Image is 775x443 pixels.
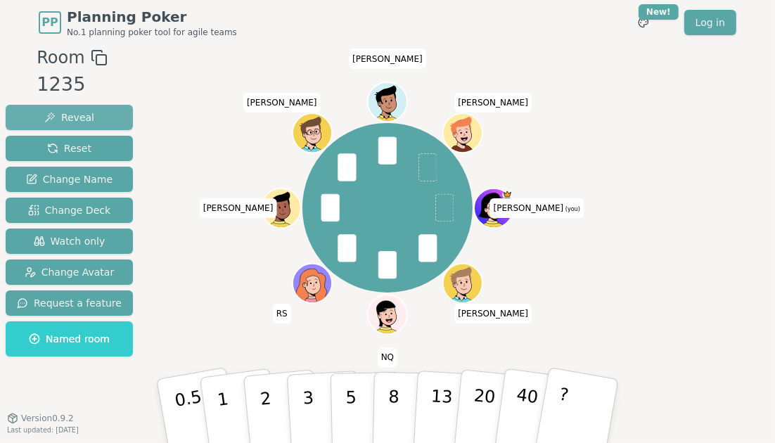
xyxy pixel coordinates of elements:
[37,45,84,70] span: Room
[6,167,133,192] button: Change Name
[349,49,426,68] span: Click to change your name
[6,290,133,316] button: Request a feature
[34,234,105,248] span: Watch only
[631,10,656,35] button: New!
[21,413,74,424] span: Version 0.9.2
[39,7,237,38] a: PPPlanning PokerNo.1 planning poker tool for agile teams
[490,198,584,218] span: Click to change your name
[378,347,397,367] span: Click to change your name
[243,92,321,112] span: Click to change your name
[25,265,115,279] span: Change Avatar
[6,136,133,161] button: Reset
[44,110,94,124] span: Reveal
[200,198,277,218] span: Click to change your name
[563,206,580,212] span: (you)
[26,172,113,186] span: Change Name
[6,198,133,223] button: Change Deck
[639,4,679,20] div: New!
[29,332,110,346] span: Named room
[6,229,133,254] button: Watch only
[6,321,133,357] button: Named room
[41,14,58,31] span: PP
[47,141,91,155] span: Reset
[67,27,237,38] span: No.1 planning poker tool for agile teams
[502,189,512,199] span: Heidi is the host
[6,105,133,130] button: Reveal
[7,426,79,434] span: Last updated: [DATE]
[454,92,532,112] span: Click to change your name
[6,259,133,285] button: Change Avatar
[475,189,512,226] button: Click to change your avatar
[37,70,107,99] div: 1235
[684,10,736,35] a: Log in
[67,7,237,27] span: Planning Poker
[28,203,110,217] span: Change Deck
[273,304,291,323] span: Click to change your name
[7,413,74,424] button: Version0.9.2
[454,304,532,323] span: Click to change your name
[17,296,122,310] span: Request a feature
